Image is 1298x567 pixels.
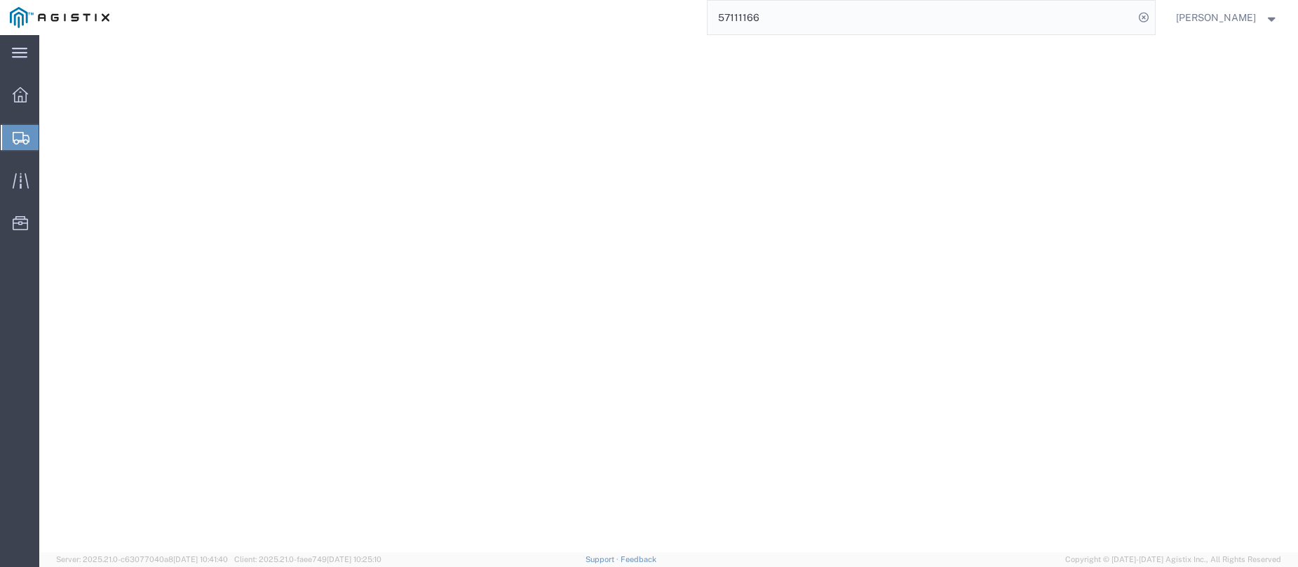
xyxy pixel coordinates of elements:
span: Jesse Jordan [1176,10,1256,25]
span: [DATE] 10:41:40 [173,555,228,563]
span: Server: 2025.21.0-c63077040a8 [56,555,228,563]
iframe: FS Legacy Container [39,35,1298,552]
button: [PERSON_NAME] [1175,9,1279,26]
input: Search for shipment number, reference number [708,1,1134,34]
span: [DATE] 10:25:10 [327,555,381,563]
a: Support [586,555,621,563]
span: Client: 2025.21.0-faee749 [234,555,381,563]
a: Feedback [621,555,656,563]
img: logo [10,7,109,28]
span: Copyright © [DATE]-[DATE] Agistix Inc., All Rights Reserved [1065,554,1281,566]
